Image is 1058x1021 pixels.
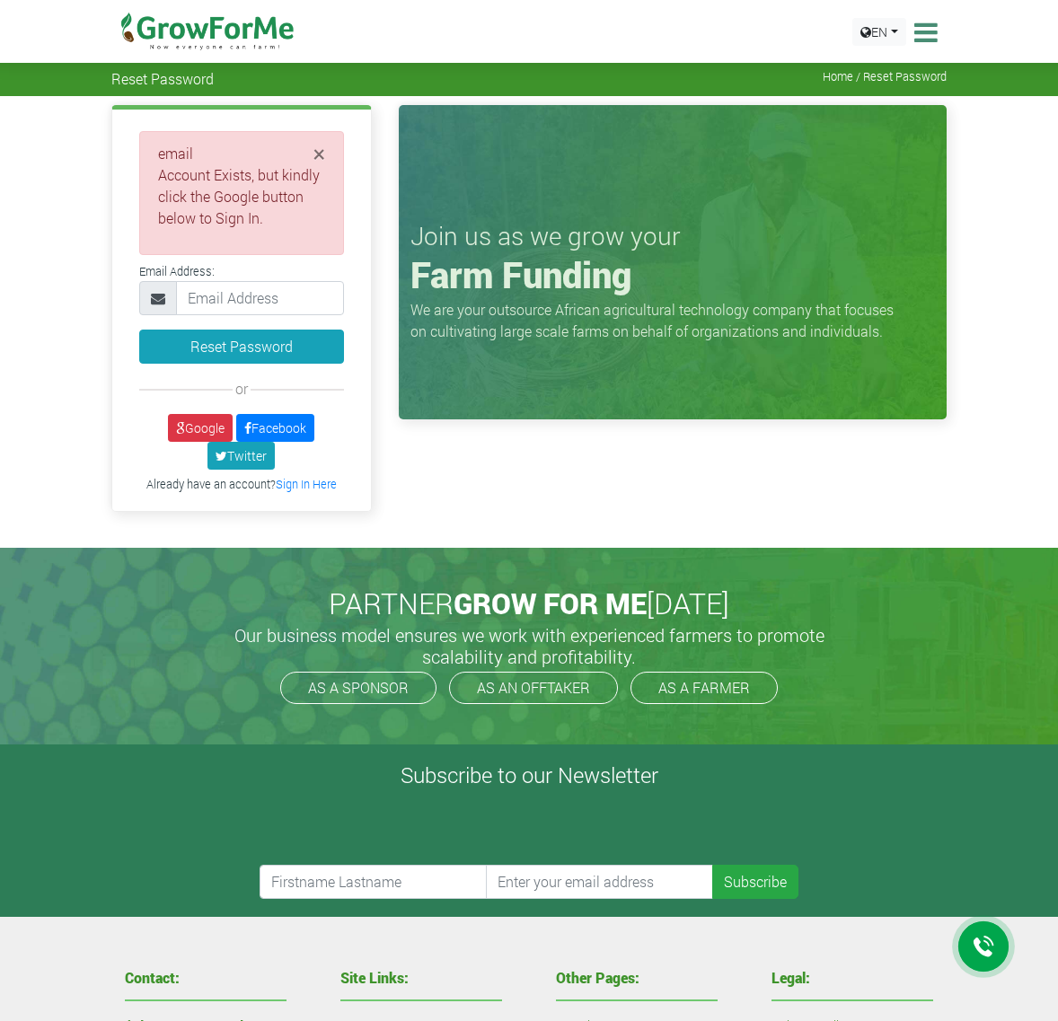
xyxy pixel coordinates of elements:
h1: Farm Funding [410,253,935,296]
h3: Join us as we grow your [410,221,935,251]
h2: PARTNER [DATE] [119,586,939,621]
iframe: reCAPTCHA [260,795,533,865]
a: AS AN OFFTAKER [449,672,618,704]
li: Account Exists, but kindly click the Google button below to Sign In. [158,164,325,229]
input: Firstname Lastname [260,865,488,899]
h4: Contact: [125,971,287,985]
h4: Legal: [771,971,933,985]
small: Already have an account? [146,477,337,491]
a: AS A FARMER [630,672,778,704]
button: Close [313,143,325,164]
input: Enter your email address [486,865,714,899]
button: Reset Password [139,330,344,364]
p: We are your outsource African agricultural technology company that focuses on cultivating large s... [410,299,904,342]
button: Subscribe [712,865,798,899]
h4: Other Pages: [556,971,718,985]
a: EN [852,18,906,46]
h4: Subscribe to our Newsletter [22,762,1036,788]
span: × [313,139,325,168]
a: Sign In Here [276,477,337,491]
span: Home / Reset Password [823,70,947,84]
li: email [158,143,325,229]
label: Email Address: [139,263,215,280]
h5: Our business model ensures we work with experienced farmers to promote scalability and profitabil... [215,624,843,667]
h4: Site Links: [340,971,502,985]
a: Google [168,414,233,442]
input: Email Address [176,281,344,315]
span: GROW FOR ME [454,584,647,622]
div: or [139,378,344,400]
a: Facebook [236,414,314,442]
a: AS A SPONSOR [280,672,436,704]
a: Twitter [207,442,275,470]
span: Reset Password [111,70,214,87]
